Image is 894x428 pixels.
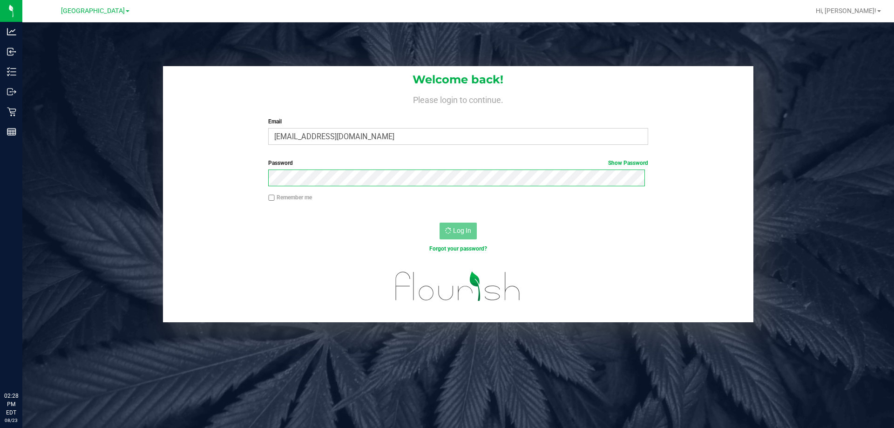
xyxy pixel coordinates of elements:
[7,27,16,36] inline-svg: Analytics
[384,263,532,310] img: flourish_logo.svg
[163,74,753,86] h1: Welcome back!
[268,160,293,166] span: Password
[429,245,487,252] a: Forgot your password?
[4,417,18,424] p: 08/23
[268,117,648,126] label: Email
[7,127,16,136] inline-svg: Reports
[816,7,876,14] span: Hi, [PERSON_NAME]!
[7,87,16,96] inline-svg: Outbound
[7,47,16,56] inline-svg: Inbound
[268,193,312,202] label: Remember me
[453,227,471,234] span: Log In
[7,107,16,116] inline-svg: Retail
[61,7,125,15] span: [GEOGRAPHIC_DATA]
[7,67,16,76] inline-svg: Inventory
[163,93,753,104] h4: Please login to continue.
[4,392,18,417] p: 02:28 PM EDT
[608,160,648,166] a: Show Password
[268,195,275,201] input: Remember me
[440,223,477,239] button: Log In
